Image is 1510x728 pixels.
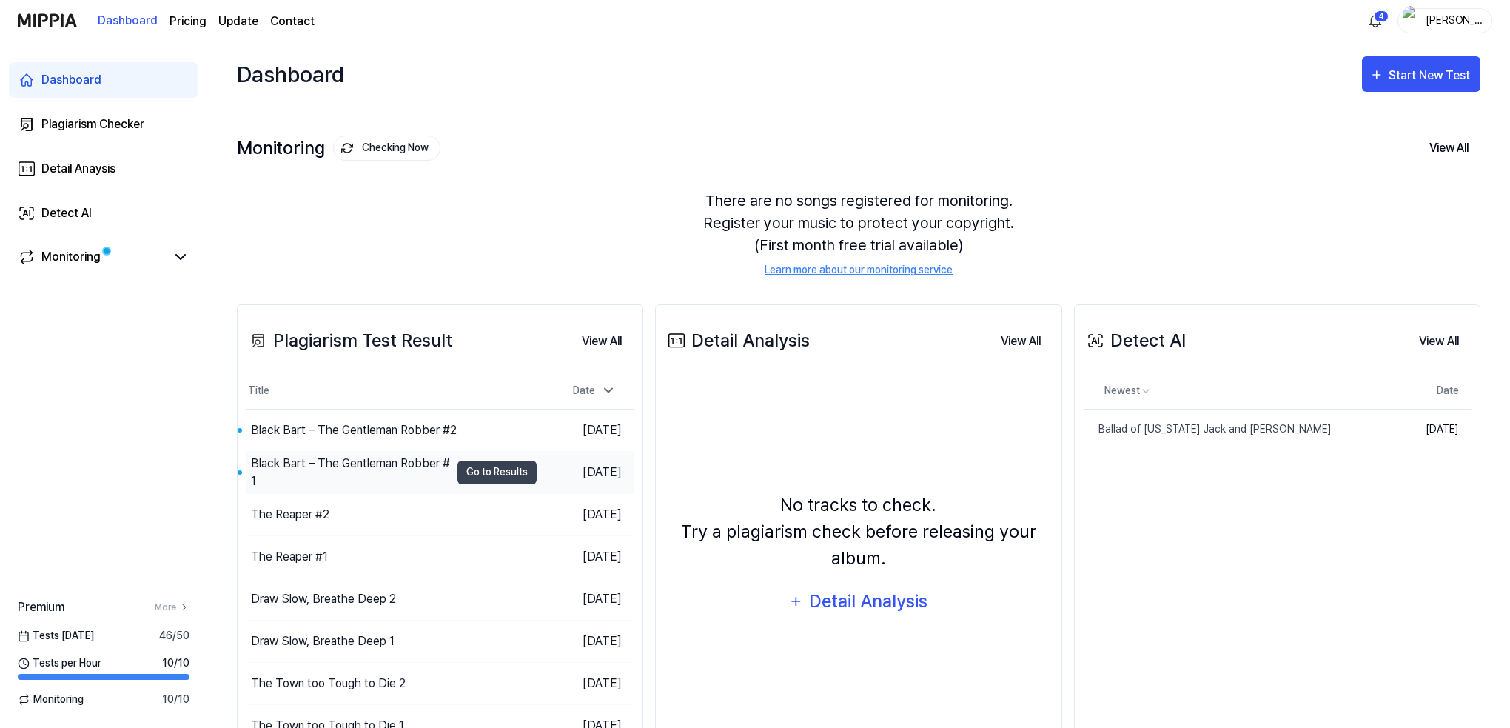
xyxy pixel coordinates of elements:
a: Dashboard [98,1,158,41]
div: Monitoring [237,136,440,161]
div: Plagiarism Checker [41,116,144,133]
div: The Town too Tough to Die 2 [251,675,406,692]
div: No tracks to check. Try a plagiarism check before releasing your album. [665,492,1052,572]
a: Dashboard [9,62,198,98]
div: [PERSON_NAME] [1425,12,1483,28]
div: Detail Anaysis [41,160,115,178]
div: There are no songs registered for monitoring. Register your music to protect your copyright. (Fir... [237,172,1480,295]
div: Start New Test [1389,66,1473,85]
img: 알림 [1366,12,1384,30]
button: Pricing [170,13,207,30]
div: Dashboard [41,71,101,89]
button: View All [570,327,634,356]
div: Plagiarism Test Result [246,327,452,354]
div: Detect AI [1084,327,1186,354]
a: Detect AI [9,196,198,231]
img: profile [1403,6,1420,36]
button: View All [1407,327,1471,356]
div: 4 [1374,10,1389,22]
button: View All [1417,133,1480,164]
div: Ballad of [US_STATE] Jack and [PERSON_NAME] [1084,421,1332,437]
a: Learn more about our monitoring service [765,262,953,278]
div: The Reaper #2 [251,506,329,524]
button: profile[PERSON_NAME] [1397,8,1492,33]
a: Ballad of [US_STATE] Jack and [PERSON_NAME] [1084,410,1385,449]
th: Title [246,373,537,409]
div: Detect AI [41,204,92,222]
div: Detail Analysis [665,327,810,354]
span: Tests [DATE] [18,628,94,644]
button: Start New Test [1362,56,1480,92]
div: Monitoring [41,248,101,266]
div: Detail Analysis [808,587,929,615]
div: Date [567,378,622,403]
span: Monitoring [18,692,84,707]
a: More [155,601,189,614]
button: Checking Now [333,136,440,161]
button: Go to Results [457,461,537,484]
span: 10 / 10 [162,655,189,671]
button: 알림4 [1363,9,1387,33]
th: Date [1385,373,1471,409]
button: View All [989,327,1053,356]
span: Premium [18,598,64,616]
a: Plagiarism Checker [9,107,198,142]
a: Contact [270,13,315,30]
div: Draw Slow, Breathe Deep 1 [251,632,395,650]
a: Monitoring [18,248,166,266]
span: 10 / 10 [162,692,189,707]
td: [DATE] [537,620,634,662]
div: Draw Slow, Breathe Deep 2 [251,590,396,608]
img: monitoring Icon [341,142,353,154]
a: Update [218,13,258,30]
div: Black Bart – The Gentleman Robber #2 [251,421,457,439]
td: [DATE] [537,493,634,535]
a: Detail Anaysis [9,151,198,187]
div: Dashboard [237,56,344,92]
td: [DATE] [537,578,634,620]
td: [DATE] [537,451,634,493]
span: Tests per Hour [18,655,101,671]
td: [DATE] [1385,409,1471,449]
div: The Reaper #1 [251,548,328,566]
td: [DATE] [537,535,634,578]
button: Detail Analysis [779,584,938,619]
td: [DATE] [537,662,634,704]
span: 46 / 50 [159,628,189,644]
div: Black Bart – The Gentleman Robber #1 [251,455,450,490]
td: [DATE] [537,409,634,451]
